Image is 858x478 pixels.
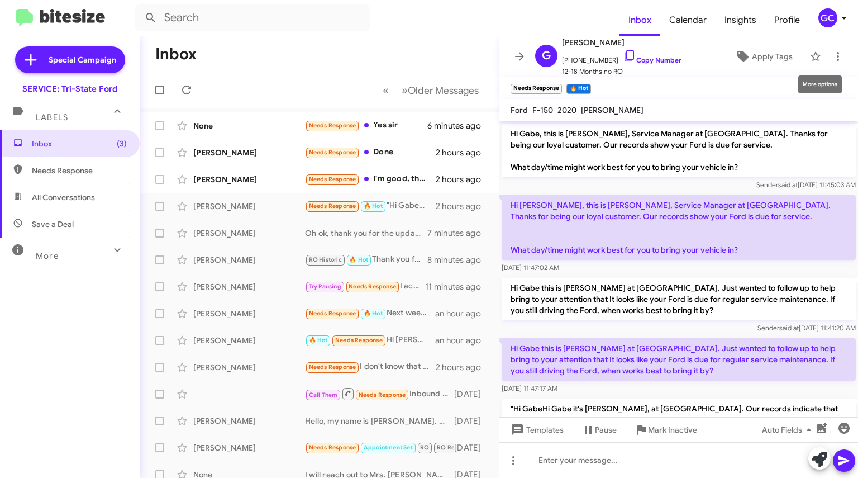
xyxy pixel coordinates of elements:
span: Sender [DATE] 11:41:20 AM [757,324,856,332]
span: Mark Inactive [648,420,697,440]
div: [DATE] [454,442,490,453]
div: Yes sir [305,119,427,132]
span: Needs Response [349,283,396,290]
span: F-150 [532,105,553,115]
div: Hi [PERSON_NAME], I'm not due for a while. Susquehanna came to the house & did it in the Spring. ... [305,334,435,347]
span: Needs Response [359,391,406,399]
p: Hi Gabe, this is [PERSON_NAME], Service Manager at [GEOGRAPHIC_DATA]. Thanks for being our loyal ... [502,124,856,177]
div: [PERSON_NAME] [193,281,305,292]
p: Hi [PERSON_NAME], this is [PERSON_NAME], Service Manager at [GEOGRAPHIC_DATA]. Thanks for being o... [502,195,856,260]
button: GC [809,8,846,27]
span: Auto Fields [762,420,816,440]
span: (3) [117,138,127,149]
div: More options [798,75,842,93]
div: Hello, my name is [PERSON_NAME]. Our records indicate that it has been over 6 months since your l... [305,415,454,427]
div: 2 hours ago [436,147,490,158]
span: [DATE] 11:47:02 AM [502,263,559,272]
small: 🔥 Hot [566,84,590,94]
span: Needs Response [309,202,356,210]
div: an hour ago [435,308,490,319]
span: 🔥 Hot [364,310,383,317]
div: Oh ok, thank you for the update. If you ever own another Ford and need assistance please don't he... [305,228,427,239]
span: Try Pausing [309,283,341,290]
span: Templates [508,420,564,440]
span: RO [420,444,429,451]
span: Needs Response [309,444,356,451]
span: Needs Response [309,122,356,129]
div: an hour ago [435,335,490,346]
span: Needs Response [309,176,356,183]
span: [DATE] 11:47:17 AM [502,384,557,392]
div: I actually just did my service [DATE]. I'll keep you in mind for the next one. [305,280,425,293]
span: 🔥 Hot [349,256,368,263]
span: [PHONE_NUMBER] [562,49,681,66]
div: 7 minutes ago [427,228,490,239]
span: said at [778,181,798,189]
span: More [36,251,59,261]
h1: Inbox [155,45,197,63]
button: Previous [376,79,395,102]
span: Appointment Set [364,444,413,451]
span: 🔥 Hot [364,202,383,210]
div: [PERSON_NAME] [193,442,305,453]
span: « [383,83,389,97]
div: [DATE] [454,389,490,400]
span: Save a Deal [32,219,74,230]
div: I'm good, thank you [305,173,436,186]
div: 11 minutes ago [425,281,490,292]
a: Special Campaign [15,46,125,73]
div: Inbound Call [305,387,454,401]
button: Next [395,79,485,102]
span: Needs Response [309,149,356,156]
span: [PERSON_NAME] [562,36,681,49]
div: GC [818,8,837,27]
span: Sender [DATE] 11:45:03 AM [756,181,856,189]
span: Labels [36,112,68,122]
span: All Conversations [32,192,95,203]
div: [PERSON_NAME] [193,201,305,212]
div: [PERSON_NAME] [193,147,305,158]
a: Insights [716,4,765,36]
span: Call Them [309,391,338,399]
div: 6 minutes ago [427,120,490,131]
div: [PERSON_NAME] [193,254,305,266]
div: SERVICE: Tri-State Ford [22,83,117,94]
div: 2 hours ago [436,362,490,373]
button: Pause [573,420,626,440]
span: RO Historic [309,256,342,263]
a: Calendar [660,4,716,36]
span: Older Messages [408,84,479,97]
div: [DATE] [454,415,490,427]
span: Needs Response [309,363,356,371]
span: Ford [511,105,528,115]
button: Templates [499,420,573,440]
span: 🔥 Hot [309,337,328,344]
div: [PERSON_NAME] [193,415,305,427]
div: 2 hours ago [436,201,490,212]
span: Needs Response [309,310,356,317]
button: Mark Inactive [626,420,706,440]
button: Auto Fields [753,420,824,440]
button: Apply Tags [722,46,804,67]
span: G [542,47,551,65]
div: 2 hours ago [436,174,490,185]
span: said at [779,324,799,332]
div: 8 minutes ago [427,254,490,266]
a: Inbox [619,4,660,36]
span: Apply Tags [752,46,793,67]
span: Inbox [32,138,127,149]
div: Next week, [DATE] - [DATE] would work for me [305,307,435,320]
input: Search [135,4,370,31]
div: Thank you for the update [PERSON_NAME], if you ever have a Ford and need assistance please dont h... [305,253,427,266]
div: [PERSON_NAME] [193,335,305,346]
div: [PERSON_NAME] [193,308,305,319]
a: Profile [765,4,809,36]
div: "Hi GabeHi Gabe it's [PERSON_NAME], at [GEOGRAPHIC_DATA]. Our records indicate that your Ford may... [305,200,436,212]
div: [PERSON_NAME] [193,362,305,373]
span: Needs Response [335,337,383,344]
small: Needs Response [511,84,562,94]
